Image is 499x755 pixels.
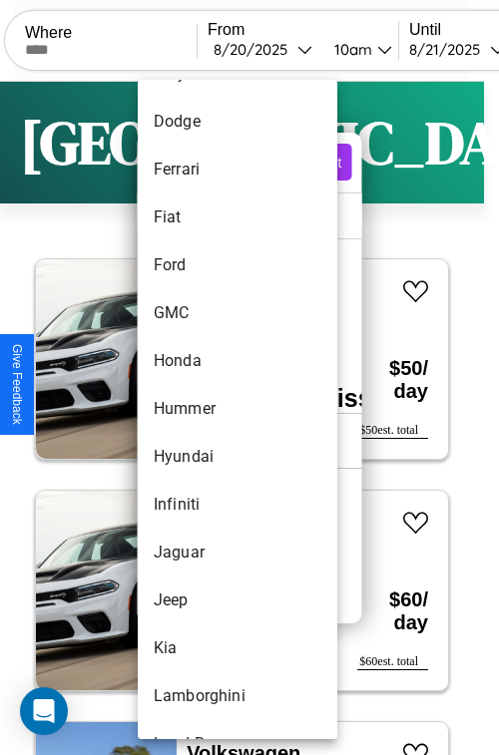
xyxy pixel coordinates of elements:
li: Kia [138,624,337,672]
li: Hyundai [138,433,337,481]
li: Fiat [138,193,337,241]
li: Infiniti [138,481,337,529]
div: Open Intercom Messenger [20,687,68,735]
li: GMC [138,289,337,337]
li: Jeep [138,576,337,624]
div: Give Feedback [10,344,24,425]
li: Ford [138,241,337,289]
li: Lamborghini [138,672,337,720]
li: Jaguar [138,529,337,576]
li: Hummer [138,385,337,433]
li: Ferrari [138,146,337,193]
li: Dodge [138,98,337,146]
li: Honda [138,337,337,385]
